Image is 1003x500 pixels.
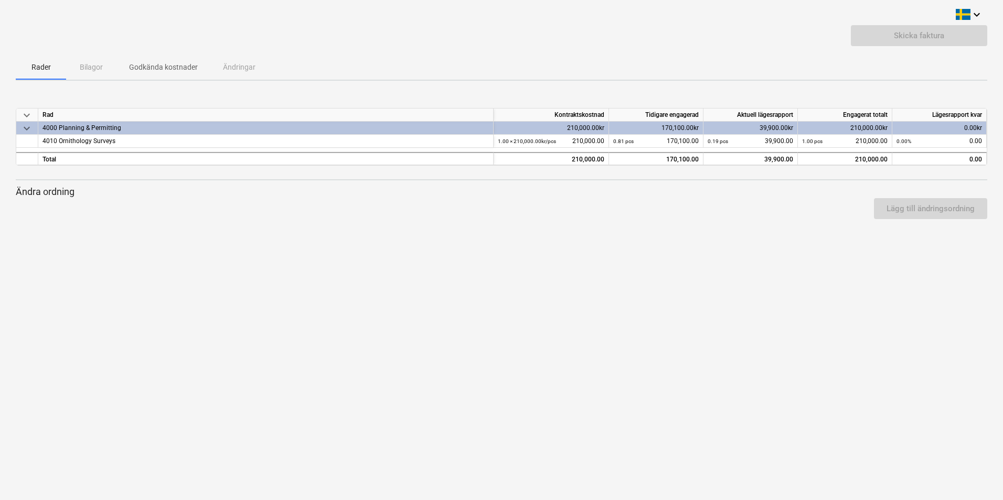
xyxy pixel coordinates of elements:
[708,138,728,144] small: 0.19 pcs
[28,62,54,73] p: Rader
[798,122,892,135] div: 210,000.00kr
[703,122,798,135] div: 39,900.00kr
[38,152,494,165] div: Total
[892,108,987,122] div: Lägesrapport kvar
[798,108,892,122] div: Engagerat totalt
[498,135,604,148] div: 210,000.00
[703,108,798,122] div: Aktuell lägesrapport
[897,135,982,148] div: 0.00
[609,122,703,135] div: 170,100.00kr
[609,108,703,122] div: Tidigare engagerad
[613,135,699,148] div: 170,100.00
[494,108,609,122] div: Kontraktskostnad
[129,62,198,73] p: Godkända kostnader
[708,135,793,148] div: 39,900.00
[897,138,911,144] small: 0.00%
[708,153,793,166] div: 39,900.00
[802,138,823,144] small: 1.00 pcs
[897,153,982,166] div: 0.00
[42,122,489,135] div: 4000 Planning & Permitting
[613,138,634,144] small: 0.81 pcs
[42,135,489,148] div: 4010 Ornithology Surveys
[16,186,987,198] p: Ändra ordning
[494,122,609,135] div: 210,000.00kr
[20,109,33,122] span: keyboard_arrow_down
[970,8,983,21] i: keyboard_arrow_down
[498,138,556,144] small: 1.00 × 210,000.00kr / pcs
[20,122,33,135] span: keyboard_arrow_down
[38,108,494,122] div: Rad
[802,135,888,148] div: 210,000.00
[798,152,892,165] div: 210,000.00
[613,153,699,166] div: 170,100.00
[498,153,604,166] div: 210,000.00
[892,122,987,135] div: 0.00kr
